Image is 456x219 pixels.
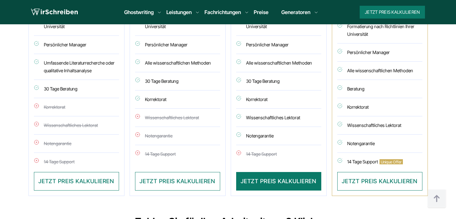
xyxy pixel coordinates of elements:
li: Notengarantie [34,135,119,153]
li: Alle wissenschaftlichen Methoden [337,62,422,80]
li: Alle wissenschaftlichen Methoden [236,54,321,72]
li: Persönlicher Manager [236,36,321,54]
a: Ghostwriting [124,8,154,16]
li: Beratung [337,80,422,98]
li: Wissenschaftliches Lektorat [337,116,422,135]
li: Umfassende Literaturrecherche oder qualitative Inhaltsanalyse [34,54,119,80]
a: Leistungen [166,8,192,16]
img: logo wirschreiben [31,7,78,17]
img: button top [427,189,446,208]
li: Wissenschaftliches Lektorat [135,109,220,127]
button: JETZT PREIS KALKULIEREN [34,172,119,191]
li: Alle wissenschaftlichen Methoden [135,54,220,72]
li: 30 Tage Beratung [135,72,220,90]
li: 14 Tage Support [34,153,119,172]
a: Generatoren [281,8,310,16]
li: Formatierung nach Richtlinien Ihrer Universität [337,18,422,43]
li: 14 Tage Support [337,153,422,172]
li: Korrektorat [34,98,119,116]
li: Persönlicher Manager [135,36,220,54]
li: Persönlicher Manager [34,36,119,54]
li: Persönlicher Manager [337,43,422,62]
li: Notengarantie [236,127,321,145]
a: Preise [254,9,268,15]
button: JETZT PREIS KALKULIEREN [135,172,220,191]
li: Wissenschaftliches Lektorat [236,109,321,127]
li: 30 Tage Beratung [236,72,321,90]
button: JETZT PREIS KALKULIEREN [236,172,321,191]
span: Unique Offer [380,159,403,164]
li: Korrektorat [337,98,422,116]
li: 30 Tage Beratung [34,80,119,98]
li: Notengarantie [337,135,422,153]
button: JETZT PREIS KALKULIEREN [337,172,422,191]
button: Jetzt Preis kalkulieren [360,6,425,19]
li: Korrektorat [135,90,220,109]
li: 14 Tage Support [236,145,321,164]
li: 14 Tage Support [135,145,220,164]
li: Korrektorat [236,90,321,109]
a: Fachrichtungen [204,8,241,16]
li: Notengarantie [135,127,220,145]
li: Wissenschaftliches Lektorat [34,116,119,135]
